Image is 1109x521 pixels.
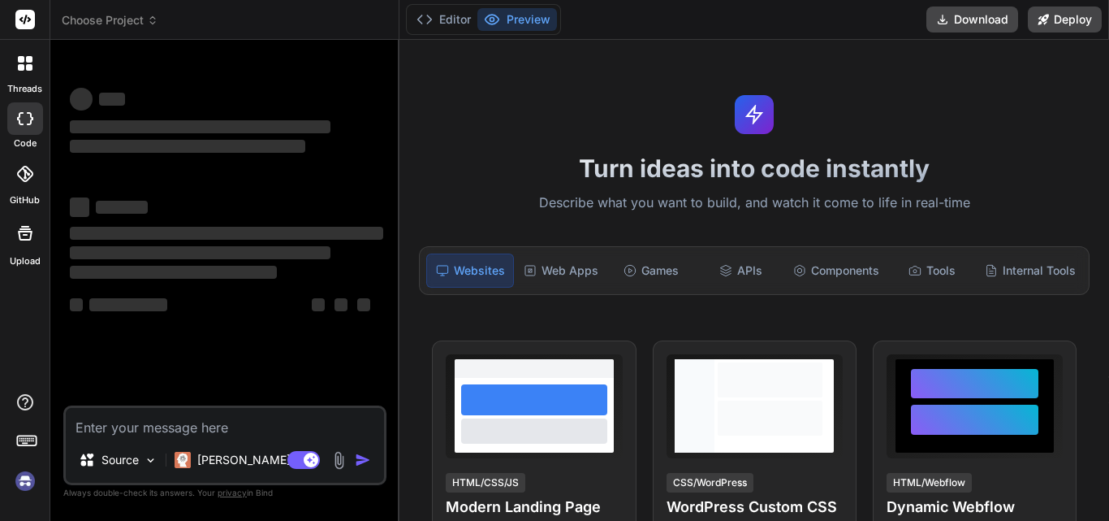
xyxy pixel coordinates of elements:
[175,452,191,468] img: Claude 4 Sonnet
[70,88,93,111] span: ‌
[517,254,605,288] div: Web Apps
[70,298,83,311] span: ‌
[330,451,348,470] img: attachment
[70,120,330,133] span: ‌
[70,140,305,153] span: ‌
[889,254,975,288] div: Tools
[667,473,753,493] div: CSS/WordPress
[446,496,622,519] h4: Modern Landing Page
[608,254,694,288] div: Games
[70,266,277,279] span: ‌
[10,193,40,207] label: GitHub
[446,473,525,493] div: HTML/CSS/JS
[70,246,330,259] span: ‌
[62,12,158,28] span: Choose Project
[89,298,167,311] span: ‌
[355,452,371,468] img: icon
[99,93,125,106] span: ‌
[70,227,383,240] span: ‌
[70,198,89,217] span: ‌
[426,254,514,288] div: Websites
[357,298,370,311] span: ‌
[7,82,42,96] label: threads
[144,454,158,467] img: Pick Models
[197,452,318,468] p: [PERSON_NAME] 4 S..
[477,8,557,31] button: Preview
[101,452,139,468] p: Source
[1028,7,1102,33] button: Deploy
[409,193,1099,214] p: Describe what you want to build, and watch it come to life in real-time
[697,254,783,288] div: APIs
[978,254,1082,288] div: Internal Tools
[312,298,325,311] span: ‌
[63,485,386,501] p: Always double-check its answers. Your in Bind
[218,488,247,497] span: privacy
[887,473,972,493] div: HTML/Webflow
[96,201,148,214] span: ‌
[926,7,1018,33] button: Download
[667,496,843,519] h4: WordPress Custom CSS
[11,467,39,495] img: signin
[14,137,37,150] label: code
[787,254,886,288] div: Components
[409,154,1099,183] h1: Turn ideas into code instantly
[334,298,347,311] span: ‌
[410,8,477,31] button: Editor
[10,254,41,268] label: Upload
